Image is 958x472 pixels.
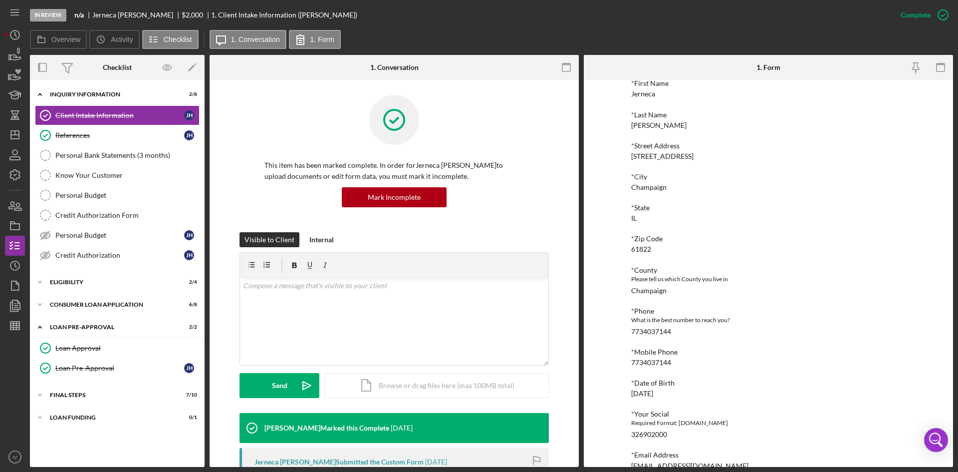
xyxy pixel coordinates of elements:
label: Activity [111,35,133,43]
div: Loan Funding [50,415,172,421]
label: 1. Conversation [231,35,280,43]
a: Personal Budget [35,185,200,205]
div: Send [272,373,287,398]
div: [DATE] [631,390,653,398]
div: J H [184,250,194,260]
div: Mark Incomplete [368,187,421,207]
div: IL [631,214,637,222]
div: Required Format: [DOMAIN_NAME] [631,418,906,428]
div: Jerneca [PERSON_NAME] Submitted the Custom Form [254,458,424,466]
button: Visible to Client [239,232,299,247]
div: Client Intake Information [55,111,184,119]
div: *State [631,204,906,212]
button: IV [5,447,25,467]
a: ReferencesJH [35,125,200,145]
div: [PERSON_NAME] Marked this Complete [264,424,389,432]
div: [STREET_ADDRESS] [631,152,694,160]
button: 1. Form [289,30,341,49]
div: [EMAIL_ADDRESS][DOMAIN_NAME] [631,462,748,470]
div: *Last Name [631,111,906,119]
a: Loan Pre-ApprovalJH [35,358,200,378]
div: *Email Address [631,451,906,459]
div: *Street Address [631,142,906,150]
div: 2 / 8 [179,91,197,97]
div: Internal [309,232,334,247]
div: *Your Social [631,410,906,418]
div: *Mobile Phone [631,348,906,356]
div: *Zip Code [631,235,906,243]
button: 1. Conversation [210,30,286,49]
div: J H [184,230,194,240]
button: Send [239,373,319,398]
div: 7734037144 [631,359,671,367]
div: 6 / 8 [179,302,197,308]
div: 2 / 2 [179,324,197,330]
div: [PERSON_NAME] [631,121,687,129]
div: Personal Budget [55,231,184,239]
a: Credit AuthorizationJH [35,245,200,265]
div: Complete [901,5,931,25]
button: Internal [304,232,339,247]
button: Complete [891,5,953,25]
div: 0 / 1 [179,415,197,421]
a: Client Intake InformationJH [35,105,200,125]
div: Loan Pre-Approval [55,364,184,372]
div: Loan Approval [55,344,199,352]
div: *Phone [631,307,906,315]
div: J H [184,110,194,120]
div: Personal Budget [55,191,199,199]
div: 1. Client Intake Information ([PERSON_NAME]) [211,11,357,19]
label: Overview [51,35,80,43]
div: In Review [30,9,66,21]
div: Champaign [631,287,667,295]
a: Loan Approval [35,338,200,358]
div: What is the best number to reach you? [631,315,906,325]
div: Inquiry Information [50,91,172,97]
div: J H [184,130,194,140]
div: Loan Pre-Approval [50,324,172,330]
span: $2,000 [182,10,203,19]
label: Checklist [164,35,192,43]
div: Eligibility [50,279,172,285]
button: Activity [89,30,139,49]
div: FINAL STEPS [50,392,172,398]
div: *Date of Birth [631,379,906,387]
text: IV [12,455,17,460]
div: *County [631,266,906,274]
div: 1. Conversation [370,63,419,71]
div: Visible to Client [244,232,294,247]
button: Mark Incomplete [342,187,447,207]
div: Champaign [631,183,667,191]
a: Personal Bank Statements (3 months) [35,145,200,165]
div: Credit Authorization [55,251,184,259]
div: 1. Form [756,63,780,71]
div: Open Intercom Messenger [924,428,948,452]
a: Know Your Customer [35,165,200,185]
time: 2025-09-25 21:24 [391,424,413,432]
button: Checklist [142,30,199,49]
div: Credit Authorization Form [55,211,199,219]
div: Checklist [103,63,132,71]
div: 7 / 10 [179,392,197,398]
div: J H [184,363,194,373]
div: Personal Bank Statements (3 months) [55,151,199,159]
time: 2025-09-25 21:11 [425,458,447,466]
div: Consumer Loan Application [50,302,172,308]
div: *First Name [631,79,906,87]
a: Personal BudgetJH [35,225,200,245]
div: 326902000 [631,431,667,439]
label: 1. Form [310,35,334,43]
p: This item has been marked complete. In order for Jerneca [PERSON_NAME] to upload documents or edi... [264,160,524,182]
div: Know Your Customer [55,171,199,179]
b: n/a [74,11,84,19]
div: Jerneca [631,90,655,98]
div: 61822 [631,245,651,253]
div: References [55,131,184,139]
a: Credit Authorization Form [35,205,200,225]
div: Please tell us which County you live in [631,274,906,284]
div: Jerneca [PERSON_NAME] [92,11,182,19]
div: *City [631,173,906,181]
div: 2 / 4 [179,279,197,285]
button: Overview [30,30,87,49]
div: 7734037144 [631,328,671,336]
